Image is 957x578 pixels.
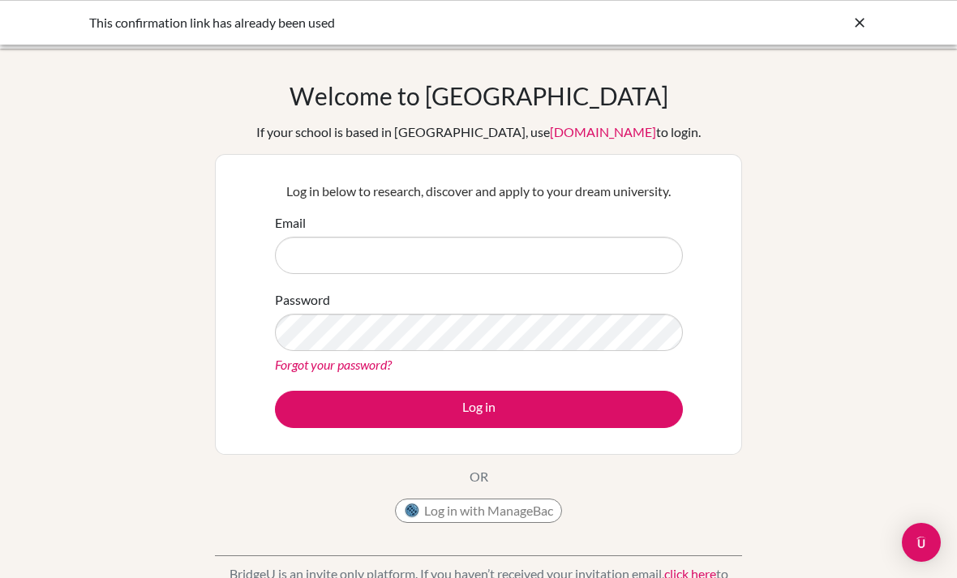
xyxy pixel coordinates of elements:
button: Log in with ManageBac [395,499,562,523]
div: Open Intercom Messenger [902,523,941,562]
a: [DOMAIN_NAME] [550,124,656,139]
a: Forgot your password? [275,357,392,372]
div: This confirmation link has already been used [89,13,624,32]
label: Email [275,213,306,233]
h1: Welcome to [GEOGRAPHIC_DATA] [290,81,668,110]
p: OR [470,467,488,486]
label: Password [275,290,330,310]
button: Log in [275,391,683,428]
div: If your school is based in [GEOGRAPHIC_DATA], use to login. [256,122,701,142]
p: Log in below to research, discover and apply to your dream university. [275,182,683,201]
